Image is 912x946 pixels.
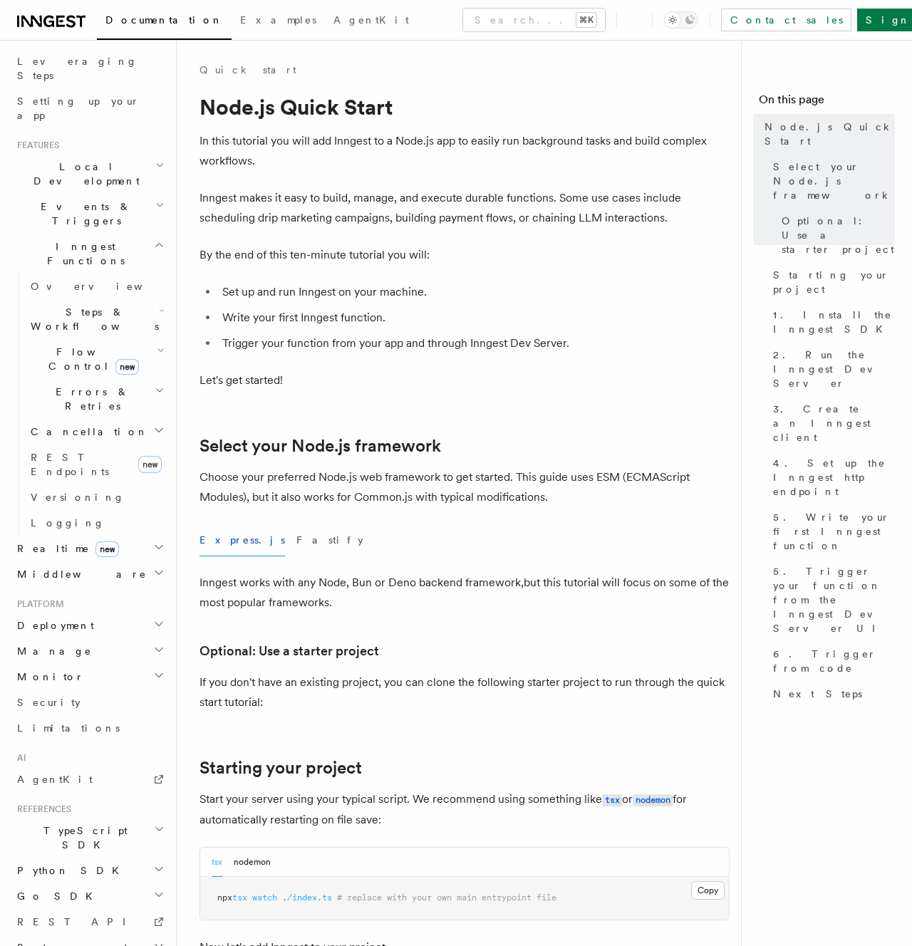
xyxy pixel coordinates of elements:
span: Local Development [11,160,155,188]
a: Examples [232,4,325,38]
a: Next Steps [767,681,895,707]
span: References [11,804,71,815]
button: Events & Triggers [11,194,167,234]
button: Deployment [11,613,167,638]
p: Inngest works with any Node, Bun or Deno backend framework,but this tutorial will focus on some o... [199,573,730,613]
p: Choose your preferred Node.js web framework to get started. This guide uses ESM (ECMAScript Modul... [199,467,730,507]
button: nodemon [234,848,271,877]
button: Realtimenew [11,536,167,561]
span: Limitations [17,722,120,734]
span: Versioning [31,492,125,503]
a: Select your Node.js framework [199,436,441,456]
span: npx [217,893,232,903]
code: tsx [602,794,622,806]
span: 1. Install the Inngest SDK [773,308,895,336]
button: Errors & Retries [25,379,167,419]
button: Flow Controlnew [25,339,167,379]
a: 5. Write your first Inngest function [767,504,895,558]
p: In this tutorial you will add Inngest to a Node.js app to easily run background tasks and build c... [199,131,730,171]
span: Next Steps [773,687,862,701]
span: Leveraging Steps [17,56,138,81]
span: # replace with your own main entrypoint file [337,893,556,903]
button: Python SDK [11,858,167,883]
span: Flow Control [25,345,157,373]
a: AgentKit [11,766,167,792]
a: Starting your project [199,758,362,778]
a: nodemon [633,792,673,806]
span: watch [252,893,277,903]
span: tsx [232,893,247,903]
span: 6. Trigger from code [773,647,895,675]
button: Search...⌘K [463,9,605,31]
button: Local Development [11,154,167,194]
span: Manage [11,644,92,658]
button: Fastify [296,524,363,556]
span: Overview [31,281,177,292]
a: 2. Run the Inngest Dev Server [767,342,895,396]
a: Quick start [199,63,296,77]
span: ./index.ts [282,893,332,903]
span: new [115,359,139,375]
a: Optional: Use a starter project [776,208,895,262]
h4: On this page [759,91,895,114]
span: new [138,456,162,473]
span: Features [11,140,59,151]
span: Logging [31,517,105,529]
a: Security [11,690,167,715]
button: Manage [11,638,167,664]
span: AI [11,752,26,764]
a: 1. Install the Inngest SDK [767,302,895,342]
a: Documentation [97,4,232,40]
span: Documentation [105,14,223,26]
code: nodemon [633,794,673,806]
h1: Node.js Quick Start [199,94,730,120]
span: 4. Set up the Inngest http endpoint [773,456,895,499]
a: Limitations [11,715,167,741]
span: 5. Write your first Inngest function [773,510,895,553]
p: Start your server using your typical script. We recommend using something like or for automatical... [199,789,730,830]
a: 3. Create an Inngest client [767,396,895,450]
button: Middleware [11,561,167,587]
li: Set up and run Inngest on your machine. [218,282,730,302]
span: Monitor [11,670,84,684]
span: Select your Node.js framework [773,160,895,202]
a: Logging [25,510,167,536]
a: Starting your project [767,262,895,302]
a: Leveraging Steps [11,48,167,88]
span: Starting your project [773,268,895,296]
span: Realtime [11,541,119,556]
a: AgentKit [325,4,418,38]
span: Steps & Workflows [25,305,159,333]
button: Express.js [199,524,285,556]
span: Errors & Retries [25,385,155,413]
span: Examples [240,14,316,26]
span: Go SDK [11,889,101,903]
span: Setting up your app [17,95,140,121]
span: new [95,541,119,557]
span: Optional: Use a starter project [782,214,895,256]
span: Platform [11,598,64,610]
button: Toggle dark mode [664,11,698,28]
button: Monitor [11,664,167,690]
a: 4. Set up the Inngest http endpoint [767,450,895,504]
a: Optional: Use a starter project [199,641,379,661]
button: Steps & Workflows [25,299,167,339]
span: TypeScript SDK [11,823,154,852]
button: Cancellation [25,419,167,445]
span: REST API [17,916,138,927]
p: By the end of this ten-minute tutorial you will: [199,245,730,265]
kbd: ⌘K [576,13,596,27]
p: Inngest makes it easy to build, manage, and execute durable functions. Some use cases include sch... [199,188,730,228]
button: Inngest Functions [11,234,167,274]
button: tsx [212,848,222,877]
span: AgentKit [17,774,93,785]
span: AgentKit [333,14,409,26]
li: Write your first Inngest function. [218,308,730,328]
a: 6. Trigger from code [767,641,895,681]
a: tsx [602,792,622,806]
span: 5. Trigger your function from the Inngest Dev Server UI [773,564,895,635]
span: Cancellation [25,425,148,439]
p: Let's get started! [199,370,730,390]
span: Middleware [11,567,147,581]
span: Deployment [11,618,94,633]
